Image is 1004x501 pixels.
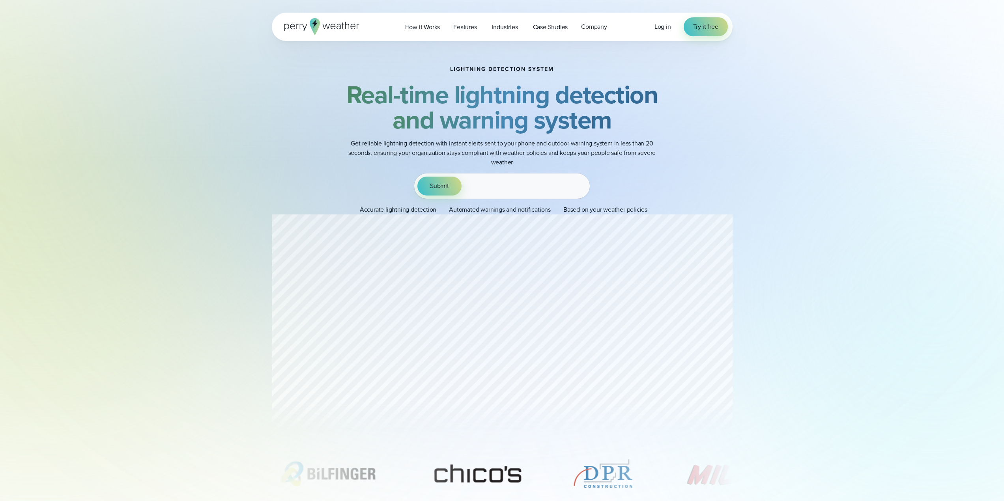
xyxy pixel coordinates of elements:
[417,177,462,196] button: Submit
[405,22,440,32] span: How it Works
[430,181,449,191] span: Submit
[684,17,728,36] a: Try it free
[449,205,551,214] p: Automated warnings and notifications
[422,454,534,494] img: Chicos.svg
[581,22,607,32] span: Company
[693,22,718,32] span: Try it free
[272,454,733,497] div: slideshow
[422,454,534,494] div: 2 of 11
[360,205,436,214] p: Accurate lightning detection
[271,454,383,494] div: 1 of 11
[654,22,671,32] a: Log in
[492,22,518,32] span: Industries
[673,454,785,494] div: 4 of 11
[344,139,660,167] p: Get reliable lightning detection with instant alerts sent to your phone and outdoor warning syste...
[654,22,671,31] span: Log in
[533,22,568,32] span: Case Studies
[572,454,635,494] div: 3 of 11
[572,454,635,494] img: DPR-Construction.svg
[346,76,658,138] strong: Real-time lightning detection and warning system
[450,66,554,73] h1: Lightning detection system
[453,22,477,32] span: Features
[271,454,383,494] img: Bilfinger.svg
[526,19,575,35] a: Case Studies
[398,19,447,35] a: How it Works
[563,205,647,214] p: Based on your weather policies
[673,454,785,494] img: Milos.svg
